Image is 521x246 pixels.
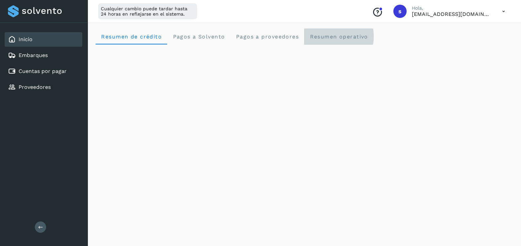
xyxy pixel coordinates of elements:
[101,33,162,40] span: Resumen de crédito
[5,32,82,47] div: Inicio
[309,33,368,40] span: Resumen operativo
[19,84,51,90] a: Proveedores
[19,52,48,58] a: Embarques
[235,33,299,40] span: Pagos a proveedores
[19,36,33,42] a: Inicio
[19,68,67,74] a: Cuentas por pagar
[412,5,491,11] p: Hola,
[5,48,82,63] div: Embarques
[412,11,491,17] p: smedina@niagarawater.com
[172,33,225,40] span: Pagos a Solvento
[5,64,82,79] div: Cuentas por pagar
[5,80,82,94] div: Proveedores
[98,3,197,19] div: Cualquier cambio puede tardar hasta 24 horas en reflejarse en el sistema.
